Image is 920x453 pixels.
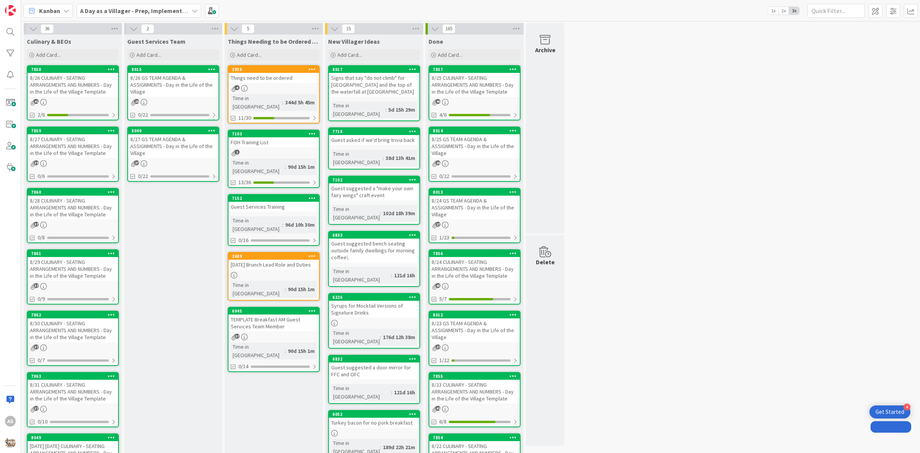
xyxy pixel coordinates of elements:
[331,205,380,222] div: Time in [GEOGRAPHIC_DATA]
[228,260,319,270] div: [DATE] Brunch Lead Role and Duties
[128,127,219,158] div: 80408/27 GS TEAM AGENDA & ASSIGNMENTS - Day in the Life of the Village
[238,178,251,186] span: 13/36
[127,127,219,182] a: 80408/27 GS TEAM AGENDA & ASSIGNMENTS - Day in the Life of the Village0/22
[28,127,118,158] div: 78598/27 CULINARY - SEATING ARRANGEMENTS AND NUMBERS - Day in the Life of the Village Template
[131,67,219,72] div: 8015
[433,189,520,195] div: 8013
[381,333,417,341] div: 176d 12h 38m
[34,160,39,165] span: 39
[329,294,419,301] div: 6226
[228,252,320,301] a: 2689[DATE] Brunch Lead Role and DutiesTime in [GEOGRAPHIC_DATA]:90d 15h 1m
[285,163,286,171] span: :
[329,418,419,428] div: Turkey bacon for no pork breakfast
[535,45,555,54] div: Archive
[128,134,219,158] div: 8/27 GS TEAM AGENDA & ASSIGNMENTS - Day in the Life of the Village
[439,356,449,364] span: 1/22
[238,236,248,244] span: 0/16
[391,271,392,280] span: :
[39,6,60,15] span: Kanban
[331,101,385,118] div: Time in [GEOGRAPHIC_DATA]
[328,127,420,170] a: 7718Guest asked if we'd bring trivia backTime in [GEOGRAPHIC_DATA]:38d 13h 41m
[228,195,319,202] div: 7152
[282,98,283,107] span: :
[283,98,317,107] div: 344d 5h 45m
[332,295,419,300] div: 6226
[228,308,319,315] div: 6945
[34,283,39,288] span: 37
[329,135,419,145] div: Guest asked if we'd bring trivia back
[27,311,119,366] a: 78628/30 CULINARY - SEATING ARRANGEMENTS AND NUMBERS - Day in the Life of the Village Template0/7
[28,196,118,219] div: 8/28 CULINARY - SEATING ARRANGEMENTS AND NUMBERS - Day in the Life of the Village Template
[31,67,118,72] div: 7858
[232,196,319,201] div: 7152
[433,67,520,72] div: 7857
[27,372,119,427] a: 78638/31 CULINARY - SEATING ARRANGEMENTS AND NUMBERS - Day in the Life of the Village Template0/10
[331,150,383,166] div: Time in [GEOGRAPHIC_DATA]
[429,318,520,342] div: 8/23 GS TEAM AGENDA & ASSIGNMENTS - Day in the Life of the Village
[433,128,520,133] div: 8014
[392,271,417,280] div: 121d 16h
[238,114,251,122] span: 11/30
[337,51,362,58] span: Add Card...
[433,312,520,318] div: 8012
[127,65,219,120] a: 80158/26 GS TEAM AGENDA & ASSIGNMENTS - Day in the Life of the Village0/22
[328,65,420,121] a: 8017Signs that say "do not climb" for [GEOGRAPHIC_DATA] and the top of the waterfall at [GEOGRAPH...
[34,344,39,349] span: 37
[331,267,391,284] div: Time in [GEOGRAPHIC_DATA]
[228,195,319,212] div: 7152Guest Services Training
[429,250,520,281] div: 78568/24 CULINARY - SEATING ARRANGEMENTS AND NUMBERS - Day in the Life of the Village Template
[28,250,118,281] div: 78618/29 CULINARY - SEATING ARRANGEMENTS AND NUMBERS - Day in the Life of the Village Template
[332,129,419,134] div: 7718
[438,51,462,58] span: Add Card...
[231,94,282,111] div: Time in [GEOGRAPHIC_DATA]
[5,437,16,448] img: avatar
[429,66,520,97] div: 78578/25 CULINARY - SEATING ARRANGEMENTS AND NUMBERS - Day in the Life of the Village Template
[38,234,45,242] span: 0/8
[283,221,317,229] div: 96d 10h 30m
[429,380,520,404] div: 8/23 CULINARY - SEATING ARRANGEMENTS AND NUMBERS - Day in the Life of the Village Template
[329,356,419,379] div: 6832Guest suggested a door mirror for FFC and OFC
[28,434,118,441] div: 8049
[27,65,119,120] a: 78588/26 CULINARY - SEATING ARRANGEMENTS AND NUMBERS - Day in the Life of the Village Template2/6
[904,404,910,410] div: 4
[231,281,285,298] div: Time in [GEOGRAPHIC_DATA]
[380,443,381,451] span: :
[238,362,248,371] span: 0/14
[242,24,255,33] span: 5
[128,127,219,134] div: 8040
[383,154,384,162] span: :
[128,66,219,73] div: 8015
[439,418,447,426] span: 6/8
[128,66,219,97] div: 80158/26 GS TEAM AGENDA & ASSIGNMENTS - Day in the Life of the Village
[429,66,520,73] div: 7857
[869,405,910,418] div: Open Get Started checklist, remaining modules: 4
[331,384,391,401] div: Time in [GEOGRAPHIC_DATA]
[435,99,440,104] span: 40
[41,24,54,33] span: 36
[228,66,319,83] div: 2858Things need to be ordered
[228,66,319,73] div: 2858
[235,150,240,155] span: 1
[28,134,118,158] div: 8/27 CULINARY - SEATING ARRANGEMENTS AND NUMBERS - Day in the Life of the Village Template
[5,416,16,427] div: AS
[34,222,39,227] span: 37
[228,308,319,331] div: 6945TEMPLATE Breakfast AM Guest Services Team Member
[228,315,319,331] div: TEMPLATE Breakfast AM Guest Services Team Member
[28,311,118,342] div: 78628/30 CULINARY - SEATING ARRANGEMENTS AND NUMBERS - Day in the Life of the Village Template
[429,257,520,281] div: 8/24 CULINARY - SEATING ARRANGEMENTS AND NUMBERS - Day in the Life of the Village Template
[31,312,118,318] div: 7862
[80,7,217,15] b: A Day as a Villager - Prep, Implement and Execute
[329,362,419,379] div: Guest suggested a door mirror for FFC and OFC
[435,283,440,288] span: 43
[433,374,520,379] div: 7855
[38,111,45,119] span: 2/6
[332,412,419,417] div: 6052
[429,249,521,305] a: 78568/24 CULINARY - SEATING ARRANGEMENTS AND NUMBERS - Day in the Life of the Village Template5/7
[429,127,520,134] div: 8014
[429,311,520,318] div: 8012
[141,24,154,33] span: 2
[329,176,419,200] div: 7102Guest suggested a "make your own fairy wings" craft event
[429,311,521,366] a: 80128/23 GS TEAM AGENDA & ASSIGNMENTS - Day in the Life of the Village1/22
[328,293,420,349] a: 6226Syrups for Mocktail Versions of Signature DrinksTime in [GEOGRAPHIC_DATA]:176d 12h 38m
[439,111,447,119] span: 4/6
